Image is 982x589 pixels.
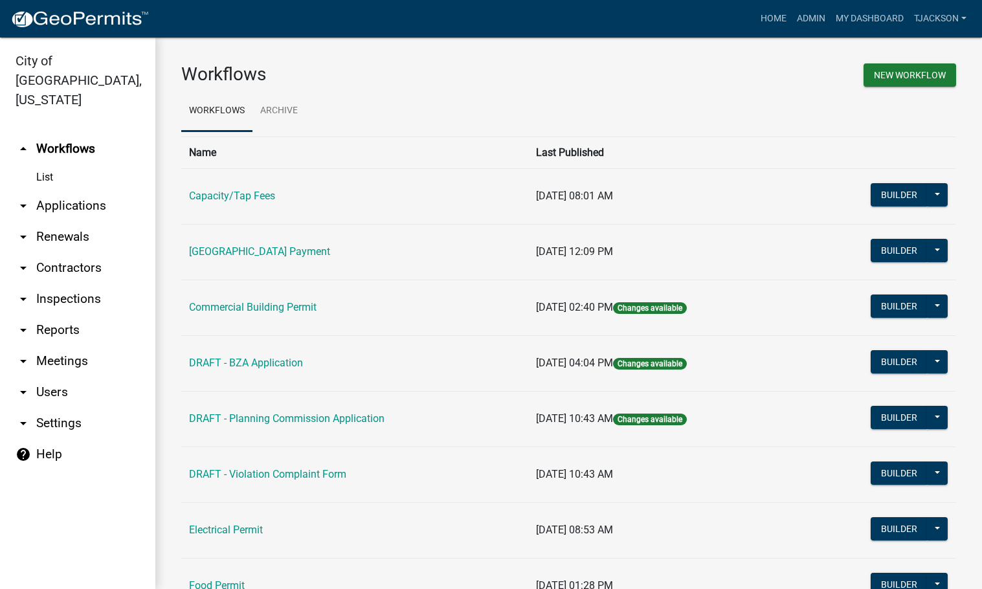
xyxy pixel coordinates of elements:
[16,198,31,214] i: arrow_drop_down
[16,260,31,276] i: arrow_drop_down
[16,416,31,431] i: arrow_drop_down
[189,412,385,425] a: DRAFT - Planning Commission Application
[871,517,928,540] button: Builder
[536,245,613,258] span: [DATE] 12:09 PM
[871,239,928,262] button: Builder
[189,245,330,258] a: [GEOGRAPHIC_DATA] Payment
[528,137,802,168] th: Last Published
[189,301,317,313] a: Commercial Building Permit
[16,141,31,157] i: arrow_drop_up
[536,468,613,480] span: [DATE] 10:43 AM
[871,183,928,206] button: Builder
[189,357,303,369] a: DRAFT - BZA Application
[792,6,831,31] a: Admin
[871,350,928,373] button: Builder
[613,414,687,425] span: Changes available
[755,6,792,31] a: Home
[16,291,31,307] i: arrow_drop_down
[16,384,31,400] i: arrow_drop_down
[181,63,559,85] h3: Workflows
[536,190,613,202] span: [DATE] 08:01 AM
[189,468,346,480] a: DRAFT - Violation Complaint Form
[831,6,909,31] a: My Dashboard
[16,447,31,462] i: help
[864,63,956,87] button: New Workflow
[613,358,687,370] span: Changes available
[536,412,613,425] span: [DATE] 10:43 AM
[909,6,972,31] a: TJackson
[181,137,528,168] th: Name
[871,461,928,485] button: Builder
[189,190,275,202] a: Capacity/Tap Fees
[871,294,928,318] button: Builder
[613,302,687,314] span: Changes available
[252,91,306,132] a: Archive
[16,353,31,369] i: arrow_drop_down
[536,301,613,313] span: [DATE] 02:40 PM
[536,524,613,536] span: [DATE] 08:53 AM
[16,229,31,245] i: arrow_drop_down
[189,524,263,536] a: Electrical Permit
[871,406,928,429] button: Builder
[181,91,252,132] a: Workflows
[16,322,31,338] i: arrow_drop_down
[536,357,613,369] span: [DATE] 04:04 PM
